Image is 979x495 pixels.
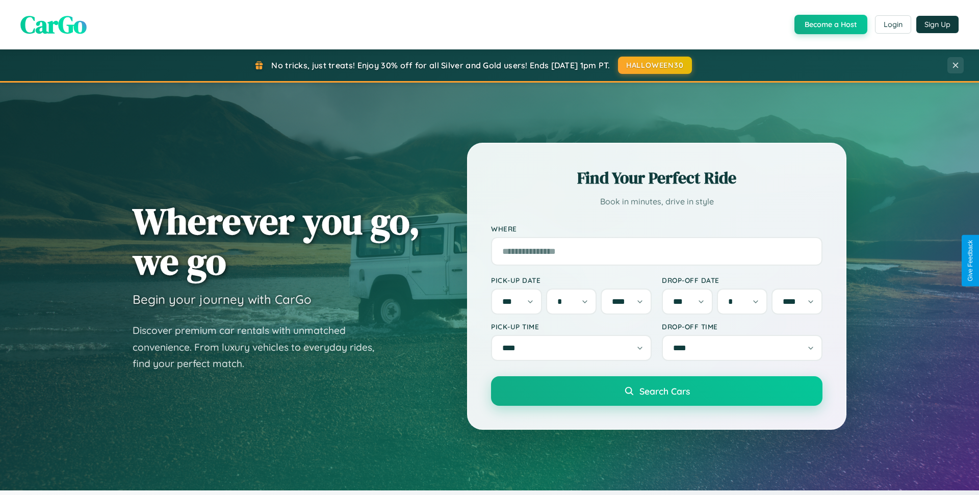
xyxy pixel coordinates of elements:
[916,16,959,33] button: Sign Up
[133,292,312,307] h3: Begin your journey with CarGo
[875,15,911,34] button: Login
[133,201,420,281] h1: Wherever you go, we go
[271,60,610,70] span: No tricks, just treats! Enjoy 30% off for all Silver and Gold users! Ends [DATE] 1pm PT.
[491,322,652,331] label: Pick-up Time
[133,322,388,372] p: Discover premium car rentals with unmatched convenience. From luxury vehicles to everyday rides, ...
[618,57,692,74] button: HALLOWEEN30
[491,224,822,233] label: Where
[662,322,822,331] label: Drop-off Time
[20,8,87,41] span: CarGo
[639,385,690,397] span: Search Cars
[491,167,822,189] h2: Find Your Perfect Ride
[794,15,867,34] button: Become a Host
[491,376,822,406] button: Search Cars
[491,276,652,284] label: Pick-up Date
[491,194,822,209] p: Book in minutes, drive in style
[662,276,822,284] label: Drop-off Date
[967,240,974,281] div: Give Feedback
